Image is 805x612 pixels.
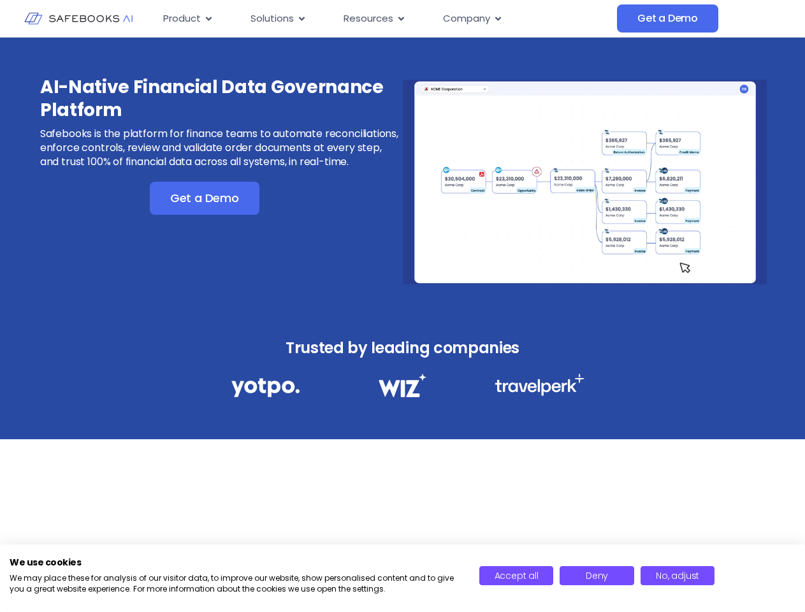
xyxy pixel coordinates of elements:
[153,6,617,31] nav: Menu
[203,335,602,361] h3: Trusted by leading companies
[250,11,294,26] span: Solutions
[656,569,699,582] span: No, adjust
[443,11,490,26] span: Company
[153,6,617,31] div: Menu Toggle
[641,566,715,585] button: Adjust cookie preferences
[344,11,393,26] span: Resources
[617,4,718,33] a: Get a Demo
[495,374,584,396] img: Financial Data Governance 3
[495,569,539,582] span: Accept all
[170,192,239,205] span: Get a Demo
[372,374,432,397] img: Financial Data Governance 2
[560,566,634,585] button: Deny all cookies
[10,557,460,568] h2: We use cookies
[637,12,698,25] span: Get a Demo
[479,566,554,585] button: Accept all cookies
[586,569,608,582] span: Deny
[163,11,201,26] span: Product
[150,182,259,215] a: Get a Demo
[231,374,300,401] img: Financial Data Governance 1
[10,573,460,595] p: We may place these for analysis of our visitor data, to improve our website, show personalised co...
[40,127,401,169] p: Safebooks is the platform for finance teams to automate reconciliations, enforce controls, review...
[40,76,401,122] h3: AI-Native Financial Data Governance Platform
